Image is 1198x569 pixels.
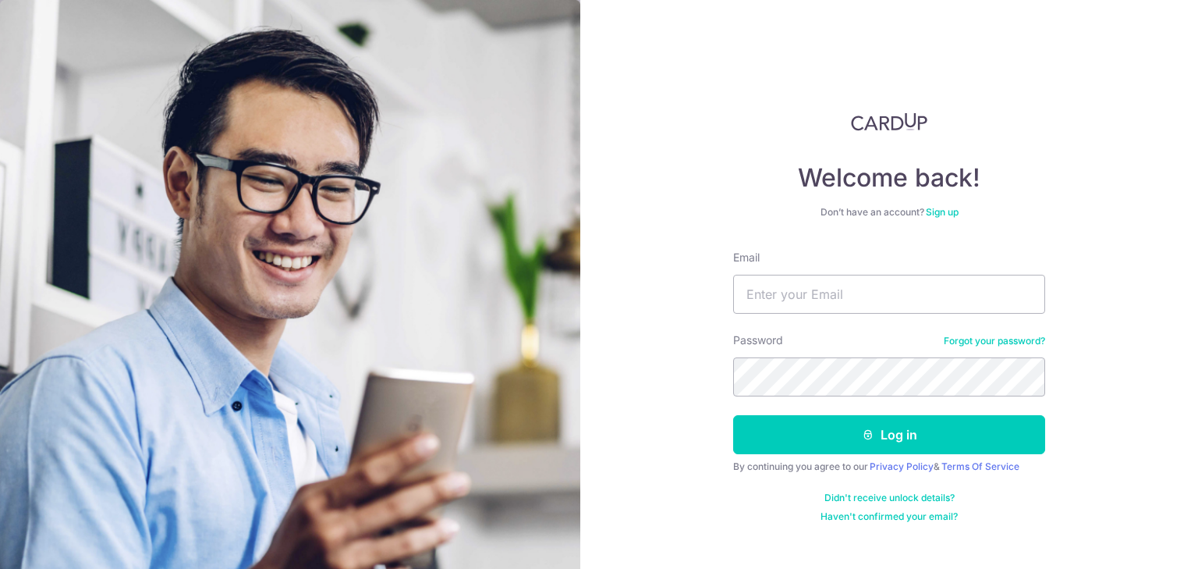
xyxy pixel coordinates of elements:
[733,461,1045,473] div: By continuing you agree to our &
[733,162,1045,194] h4: Welcome back!
[870,461,934,472] a: Privacy Policy
[851,112,927,131] img: CardUp Logo
[733,275,1045,314] input: Enter your Email
[733,333,783,348] label: Password
[733,206,1045,219] div: Don’t have an account?
[733,250,760,265] label: Email
[941,461,1019,472] a: Terms Of Service
[733,415,1045,454] button: Log in
[821,510,958,523] a: Haven't confirmed your email?
[824,492,955,504] a: Didn't receive unlock details?
[926,206,959,218] a: Sign up
[944,335,1045,347] a: Forgot your password?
